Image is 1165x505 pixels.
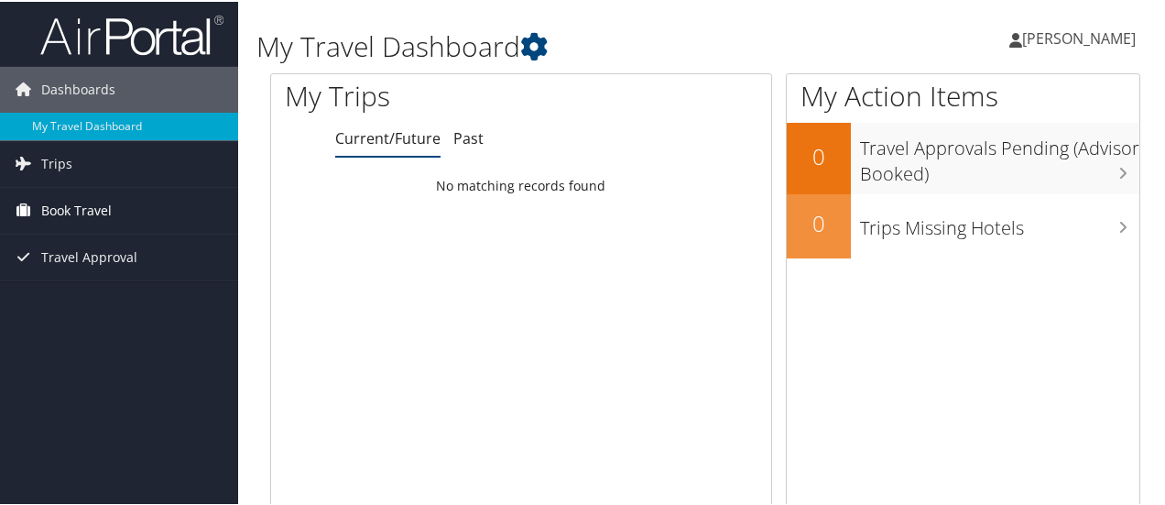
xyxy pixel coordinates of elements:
[860,125,1139,185] h3: Travel Approvals Pending (Advisor Booked)
[256,26,855,64] h1: My Travel Dashboard
[41,233,137,279] span: Travel Approval
[787,139,851,170] h2: 0
[787,121,1139,192] a: 0Travel Approvals Pending (Advisor Booked)
[787,206,851,237] h2: 0
[41,65,115,111] span: Dashboards
[271,168,771,201] td: No matching records found
[1022,27,1136,47] span: [PERSON_NAME]
[787,192,1139,257] a: 0Trips Missing Hotels
[285,75,549,114] h1: My Trips
[335,126,441,147] a: Current/Future
[453,126,484,147] a: Past
[787,75,1139,114] h1: My Action Items
[860,204,1139,239] h3: Trips Missing Hotels
[40,12,223,55] img: airportal-logo.png
[1009,9,1154,64] a: [PERSON_NAME]
[41,186,112,232] span: Book Travel
[41,139,72,185] span: Trips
